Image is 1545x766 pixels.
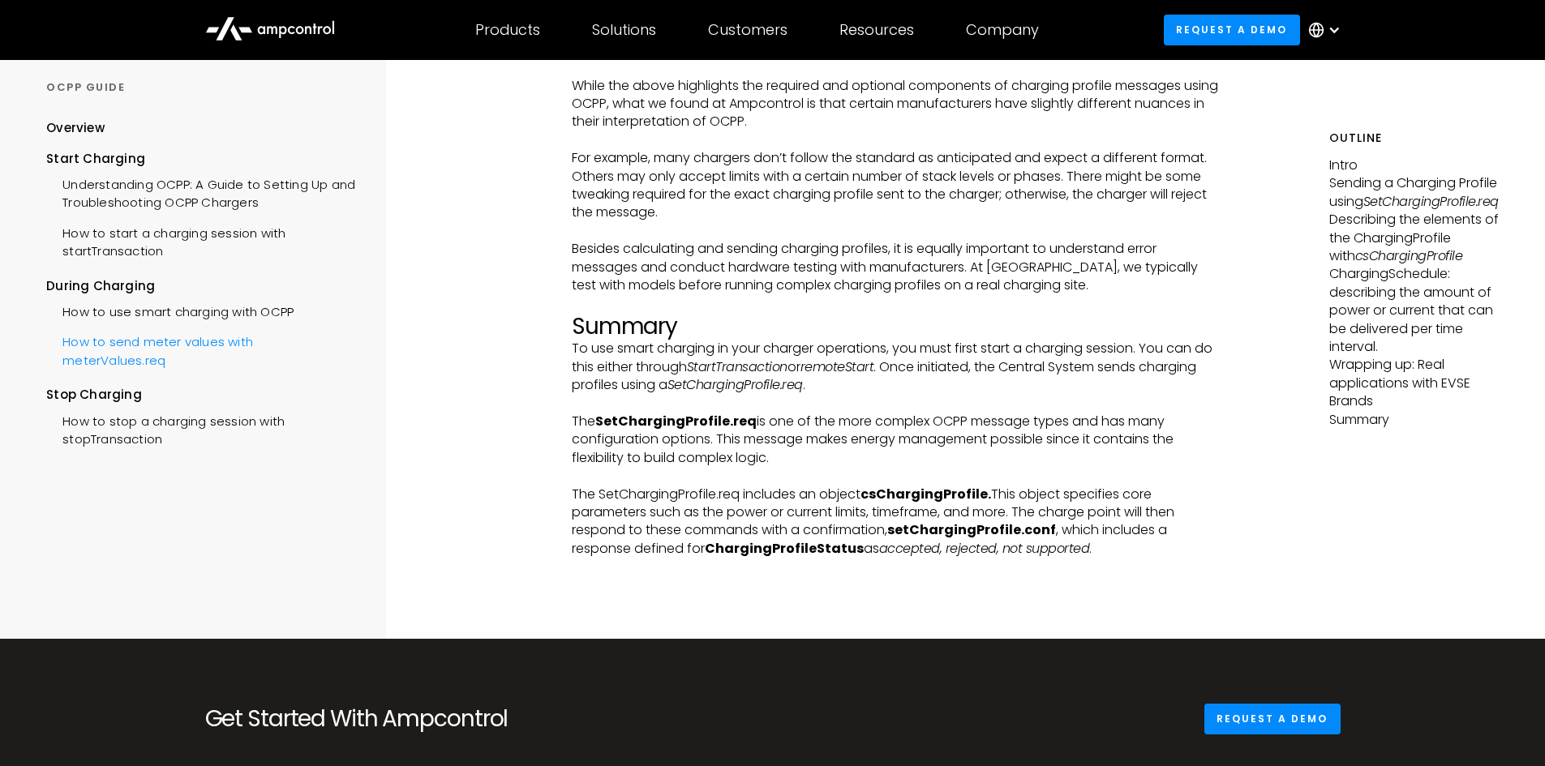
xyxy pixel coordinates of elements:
[572,340,1221,394] p: To use smart charging in your charger operations, you must first start a charging session. You ca...
[708,21,788,39] div: Customers
[592,21,656,39] div: Solutions
[1329,130,1499,147] h5: Outline
[1329,174,1499,211] p: Sending a Charging Profile using
[887,520,1056,539] strong: setChargingProfile.conf
[46,119,105,149] a: Overview
[572,486,1221,558] p: The SetChargingProfile.req includes an object This object specifies core parameters such as the p...
[46,404,355,452] a: How to stop a charging session with stopTransaction
[572,240,1221,294] p: Besides calculating and sending charging profiles, it is equally important to understand error me...
[46,386,355,404] div: Stop Charging
[1164,15,1300,45] a: Request a demo
[966,21,1039,39] div: Company
[475,21,540,39] div: Products
[667,375,803,394] em: SetChargingProfile.req
[839,21,914,39] div: Resources
[46,80,355,95] div: OCPP GUIDE
[46,295,294,325] a: How to use smart charging with OCPP
[572,222,1221,240] p: ‍
[595,412,757,430] strong: SetChargingProfile.req
[1363,192,1499,211] em: SetChargingProfile.req
[1204,704,1341,734] a: Request a demo
[1329,356,1499,410] p: Wrapping up: Real applications with EVSE Brands
[205,705,562,733] h2: Get Started With Ampcontrol
[1329,265,1499,356] p: ChargingSchedule: describing the amount of power or current that can be delivered per time interval.
[1329,211,1499,265] p: Describing the elements of the ChargingProfile with
[572,467,1221,485] p: ‍
[572,58,1221,76] p: ‍
[800,357,874,376] em: remoteStart
[572,149,1221,222] p: For example, many chargers don’t follow the standard as anticipated and expect a different format...
[46,216,355,265] a: How to start a charging session with startTransaction
[687,357,788,376] em: StartTransaction
[46,325,355,374] a: How to send meter values with meterValues.req
[572,413,1221,467] p: The is one of the more complex OCPP message types and has many configuration options. This messag...
[1355,246,1463,265] em: csChargingProfile
[572,131,1221,149] p: ‍
[46,168,355,216] a: Understanding OCPP: A Guide to Setting Up and Troubleshooting OCPP Chargers
[705,539,864,558] strong: ChargingProfileStatus
[860,485,991,503] strong: csChargingProfile.
[46,276,355,294] div: During Charging
[1329,411,1499,429] p: Summary
[572,77,1221,131] p: While the above highlights the required and optional components of charging profile messages usin...
[46,149,355,167] div: Start Charging
[572,313,1221,340] h2: Summary
[879,539,1090,558] em: accepted, rejected, not supported
[572,395,1221,413] p: ‍
[1329,156,1499,174] p: Intro
[46,119,105,137] div: Overview
[572,294,1221,312] p: ‍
